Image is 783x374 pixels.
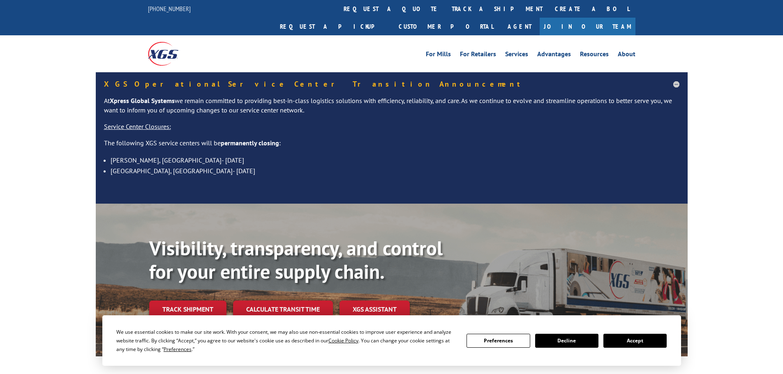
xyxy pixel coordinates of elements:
[111,165,679,176] li: [GEOGRAPHIC_DATA], [GEOGRAPHIC_DATA]- [DATE]
[104,96,679,122] p: At we remain committed to providing best-in-class logistics solutions with efficiency, reliabilit...
[540,18,635,35] a: Join Our Team
[505,51,528,60] a: Services
[233,301,333,318] a: Calculate transit time
[110,96,175,105] strong: Xpress Global Systems
[104,80,679,88] h5: XGS Operational Service Center Transition Announcement
[116,328,457,353] div: We use essential cookies to make our site work. With your consent, we may also use non-essential ...
[164,346,192,353] span: Preferences
[537,51,571,60] a: Advantages
[102,315,681,366] div: Cookie Consent Prompt
[221,139,279,147] strong: permanently closing
[460,51,496,60] a: For Retailers
[149,235,443,285] b: Visibility, transparency, and control for your entire supply chain.
[426,51,451,60] a: For Mills
[499,18,540,35] a: Agent
[618,51,635,60] a: About
[111,155,679,165] li: [PERSON_NAME], [GEOGRAPHIC_DATA]- [DATE]
[393,18,499,35] a: Customer Portal
[104,138,679,155] p: The following XGS service centers will be :
[274,18,393,35] a: Request a pickup
[580,51,609,60] a: Resources
[149,301,226,318] a: Track shipment
[340,301,410,318] a: XGS ASSISTANT
[328,337,358,344] span: Cookie Policy
[535,334,598,348] button: Decline
[467,334,530,348] button: Preferences
[104,122,171,131] u: Service Center Closures:
[148,5,191,13] a: [PHONE_NUMBER]
[603,334,667,348] button: Accept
